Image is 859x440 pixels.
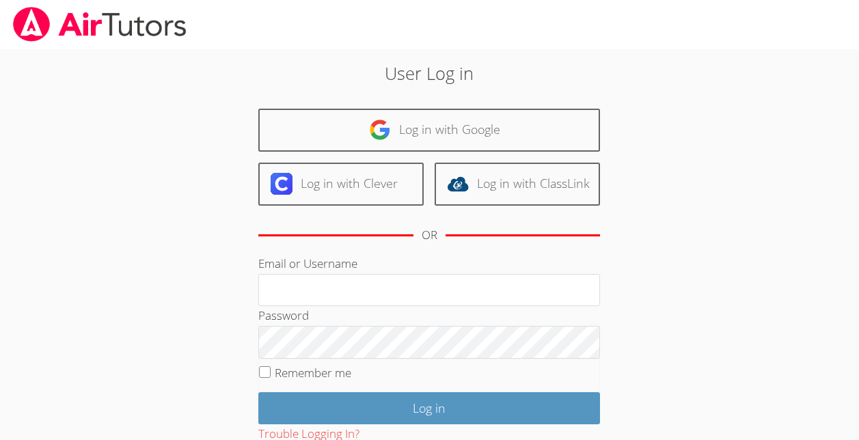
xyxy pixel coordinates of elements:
img: google-logo-50288ca7cdecda66e5e0955fdab243c47b7ad437acaf1139b6f446037453330a.svg [369,119,391,141]
h2: User Log in [197,60,662,86]
label: Password [258,307,309,323]
label: Remember me [275,365,351,381]
input: Log in [258,392,600,424]
img: airtutors_banner-c4298cdbf04f3fff15de1276eac7730deb9818008684d7c2e4769d2f7ddbe033.png [12,7,188,42]
a: Log in with Google [258,109,600,152]
label: Email or Username [258,256,357,271]
div: OR [422,225,437,245]
img: classlink-logo-d6bb404cc1216ec64c9a2012d9dc4662098be43eaf13dc465df04b49fa7ab582.svg [447,173,469,195]
img: clever-logo-6eab21bc6e7a338710f1a6ff85c0baf02591cd810cc4098c63d3a4b26e2feb20.svg [271,173,292,195]
a: Log in with ClassLink [435,163,600,206]
a: Log in with Clever [258,163,424,206]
